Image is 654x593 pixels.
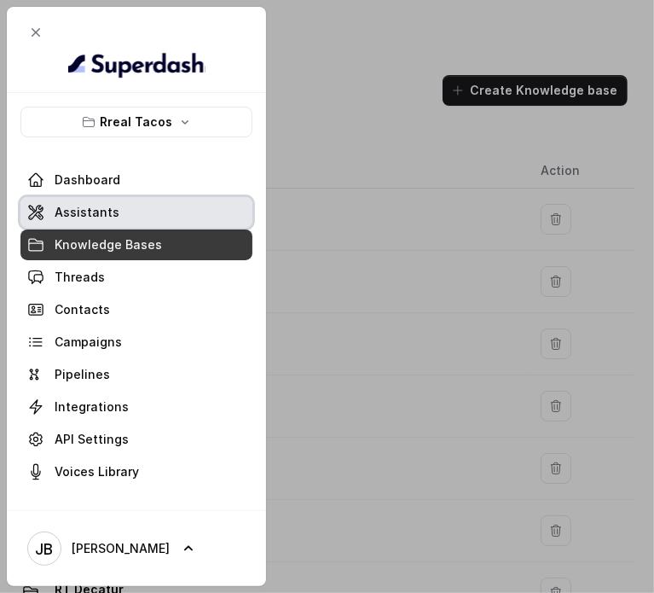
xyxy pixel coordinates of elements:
[20,525,252,573] a: [PERSON_NAME]
[20,17,51,48] button: Close navigation
[68,51,205,78] img: light.svg
[20,197,252,228] a: Assistants
[55,334,122,351] span: Campaigns
[72,540,170,557] span: [PERSON_NAME]
[20,230,252,260] a: Knowledge Bases
[20,294,252,325] a: Contacts
[55,301,110,318] span: Contacts
[20,359,252,390] a: Pipelines
[20,107,252,137] button: Rreal Tacos
[55,172,120,189] span: Dashboard
[55,236,162,253] span: Knowledge Bases
[55,398,129,416] span: Integrations
[20,327,252,358] a: Campaigns
[55,366,110,383] span: Pipelines
[20,392,252,422] a: Integrations
[101,112,173,132] p: Rreal Tacos
[20,456,252,487] a: Voices Library
[20,424,252,455] a: API Settings
[55,269,105,286] span: Threads
[55,463,139,480] span: Voices Library
[20,262,252,293] a: Threads
[20,165,252,195] a: Dashboard
[55,204,119,221] span: Assistants
[55,431,129,448] span: API Settings
[36,540,54,558] text: JB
